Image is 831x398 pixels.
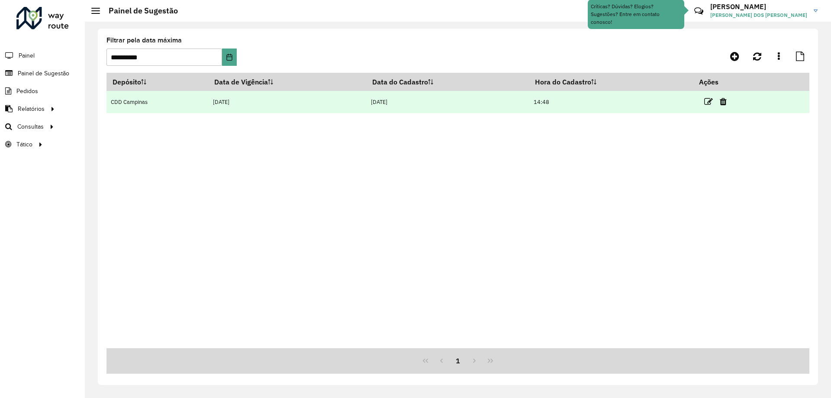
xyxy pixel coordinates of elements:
[17,122,44,131] span: Consultas
[689,2,708,20] a: Contato Rápido
[16,140,32,149] span: Tático
[693,73,745,91] th: Ações
[18,69,69,78] span: Painel de Sugestão
[720,96,727,107] a: Excluir
[106,35,182,45] label: Filtrar pela data máxima
[16,87,38,96] span: Pedidos
[367,73,529,91] th: Data do Cadastro
[529,91,693,113] td: 14:48
[106,73,209,91] th: Depósito
[710,3,807,11] h3: [PERSON_NAME]
[19,51,35,60] span: Painel
[209,73,367,91] th: Data de Vigência
[106,91,209,113] td: CDD Campinas
[222,49,236,66] button: Choose Date
[367,91,529,113] td: [DATE]
[100,6,178,16] h2: Painel de Sugestão
[209,91,367,113] td: [DATE]
[710,11,807,19] span: [PERSON_NAME] DOS [PERSON_NAME]
[450,353,466,369] button: 1
[704,96,713,107] a: Editar
[18,104,45,113] span: Relatórios
[529,73,693,91] th: Hora do Cadastro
